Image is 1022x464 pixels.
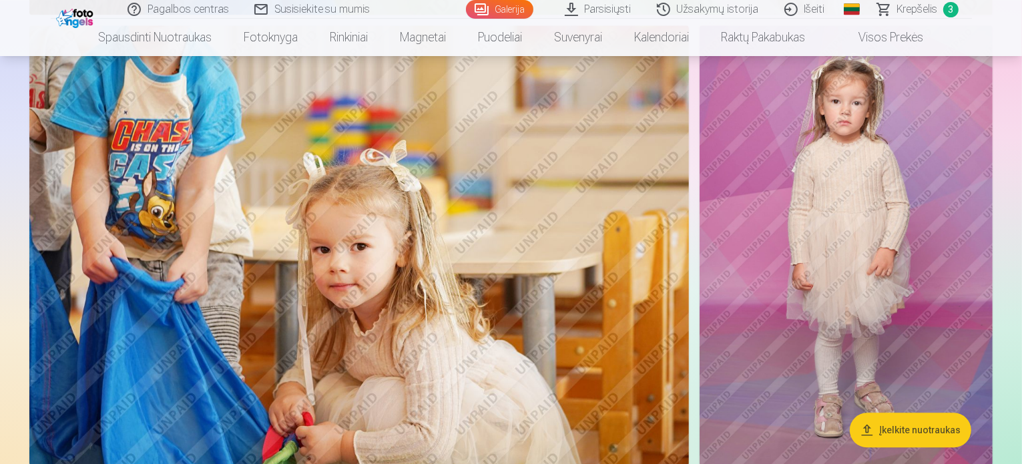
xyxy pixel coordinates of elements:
[943,2,959,17] span: 3
[619,19,706,56] a: Kalendoriai
[539,19,619,56] a: Suvenyrai
[822,19,940,56] a: Visos prekės
[314,19,385,56] a: Rinkiniai
[897,1,938,17] span: Krepšelis
[385,19,463,56] a: Magnetai
[228,19,314,56] a: Fotoknyga
[56,5,97,28] img: /fa2
[463,19,539,56] a: Puodeliai
[83,19,228,56] a: Spausdinti nuotraukas
[706,19,822,56] a: Raktų pakabukas
[850,413,971,448] button: Įkelkite nuotraukas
